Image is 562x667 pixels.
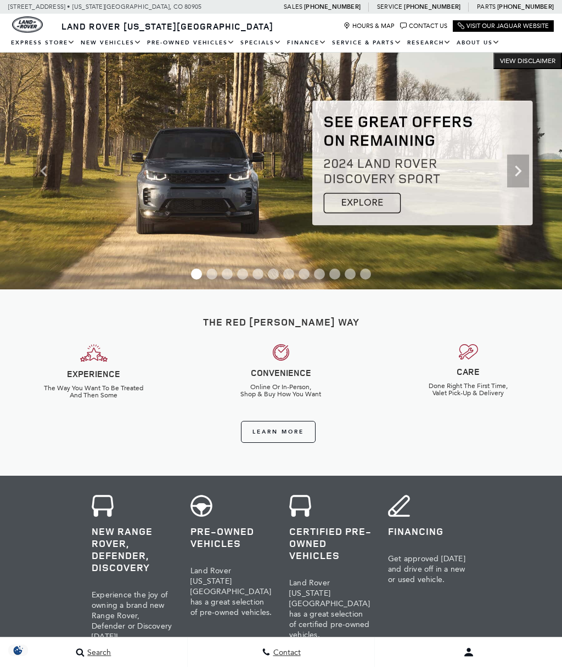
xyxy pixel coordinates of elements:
[8,33,554,53] nav: Main Navigation
[344,22,395,30] a: Hours & Map
[5,645,31,656] img: Opt-Out Icon
[345,269,356,280] span: Go to slide 11
[191,269,202,280] span: Go to slide 1
[289,578,370,640] span: Land Rover [US_STATE][GEOGRAPHIC_DATA] has a great selection of certified pre-owned vehicles.
[237,269,248,280] span: Go to slide 4
[206,269,217,280] span: Go to slide 2
[144,33,238,53] a: Pre-Owned Vehicles
[458,22,549,30] a: Visit Our Jaguar Website
[388,554,465,584] span: Get approved [DATE] and drive off in a new or used vehicle.
[380,487,479,650] a: Financing Get approved [DATE] and drive off in a new or used vehicle.
[8,385,179,399] h6: The Way You Want To Be Treated And Then Some
[67,368,120,380] strong: EXPERIENCE
[281,487,380,650] a: Certified Pre-Owned Vehicles Land Rover [US_STATE][GEOGRAPHIC_DATA] has a great selection of cert...
[8,3,201,10] a: [STREET_ADDRESS] • [US_STATE][GEOGRAPHIC_DATA], CO 80905
[238,33,284,53] a: Specials
[268,269,279,280] span: Go to slide 6
[195,384,366,398] h6: Online Or In-Person, Shop & Buy How You Want
[12,16,43,33] img: Land Rover
[8,33,78,53] a: EXPRESS STORE
[329,269,340,280] span: Go to slide 10
[92,525,174,573] h3: New Range Rover, Defender, Discovery
[497,3,554,11] a: [PHONE_NUMBER]
[404,33,454,53] a: Research
[55,20,280,32] a: Land Rover [US_STATE][GEOGRAPHIC_DATA]
[400,22,447,30] a: Contact Us
[314,269,325,280] span: Go to slide 9
[190,495,212,517] img: cta-icon-usedvehicles
[12,16,43,33] a: land-rover
[388,495,410,517] img: cta-icon-financing
[360,269,371,280] span: Go to slide 12
[289,525,372,561] h3: Certified Pre-Owned Vehicles
[92,590,172,641] span: Experience the joy of owning a brand new Range Rover, Defender or Discovery [DATE]!
[5,645,31,656] section: Click to Open Cookie Consent Modal
[375,639,562,666] button: Open user profile menu
[507,155,529,187] div: Next
[283,269,294,280] span: Go to slide 7
[500,56,555,65] span: VIEW DISCLAIMER
[241,421,316,443] a: Learn More
[222,269,233,280] span: Go to slide 3
[493,53,562,69] button: VIEW DISCLAIMER
[252,269,263,280] span: Go to slide 5
[304,3,361,11] a: [PHONE_NUMBER]
[299,269,310,280] span: Go to slide 8
[190,566,272,617] span: Land Rover [US_STATE][GEOGRAPHIC_DATA] has a great selection of pre-owned vehicles.
[33,155,55,187] div: Previous
[78,33,144,53] a: New Vehicles
[329,33,404,53] a: Service & Parts
[8,317,554,328] h2: The Red [PERSON_NAME] Way
[85,648,111,657] span: Search
[251,367,311,379] strong: CONVENIENCE
[383,383,554,397] h6: Done Right The First Time, Valet Pick-Up & Delivery
[457,366,480,378] strong: CARE
[190,525,273,549] h3: Pre-Owned Vehicles
[404,3,460,11] a: [PHONE_NUMBER]
[284,33,329,53] a: Finance
[61,20,273,32] span: Land Rover [US_STATE][GEOGRAPHIC_DATA]
[182,487,281,650] a: Pre-Owned Vehicles Land Rover [US_STATE][GEOGRAPHIC_DATA] has a great selection of pre-owned vehi...
[388,525,470,537] h3: Financing
[83,487,182,650] a: New Range Rover, Defender, Discovery Experience the joy of owning a brand new Range Rover, Defend...
[271,648,301,657] span: Contact
[454,33,503,53] a: About Us
[92,495,114,517] img: cta-icon-newvehicles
